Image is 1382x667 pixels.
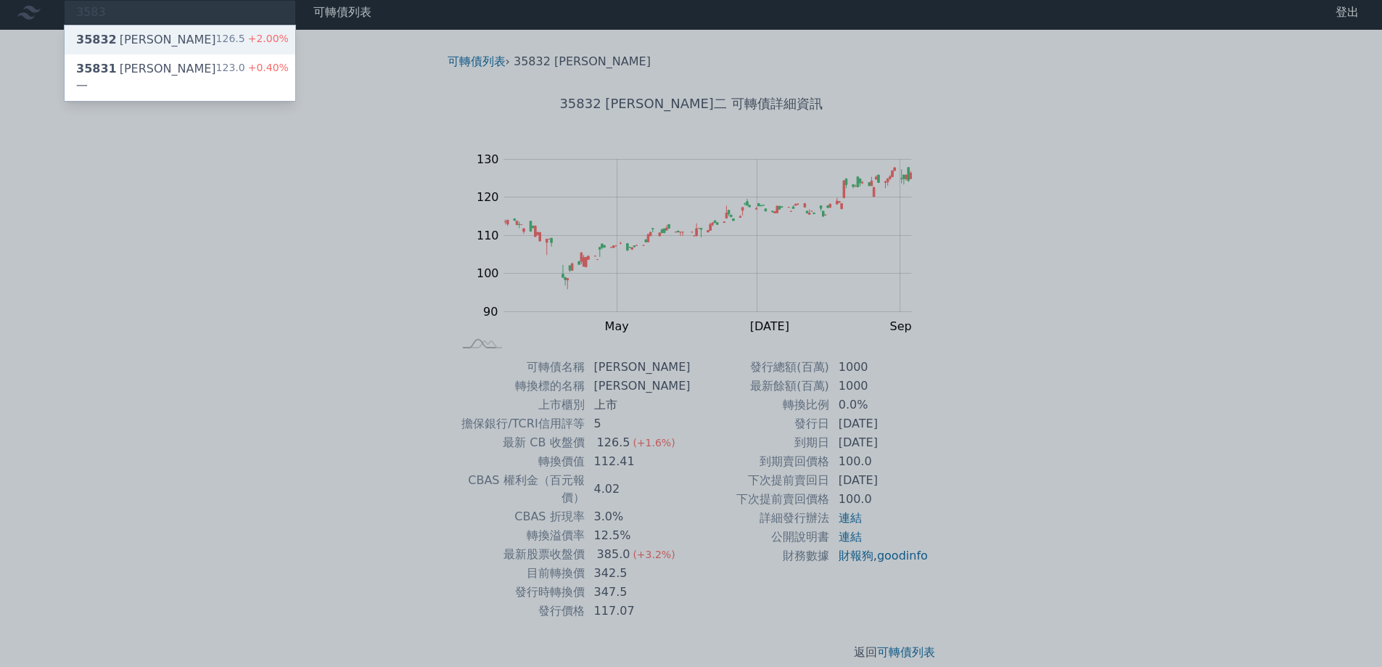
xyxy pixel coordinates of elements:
a: 35831[PERSON_NAME]一 123.0+0.40% [65,54,295,101]
span: 35831 [76,62,117,75]
span: +2.00% [245,33,289,44]
span: +0.40% [245,62,289,73]
div: [PERSON_NAME]一 [76,60,216,95]
div: 126.5 [216,31,289,49]
div: 123.0 [216,60,289,95]
span: 35832 [76,33,117,46]
a: 35832[PERSON_NAME] 126.5+2.00% [65,25,295,54]
div: [PERSON_NAME] [76,31,216,49]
